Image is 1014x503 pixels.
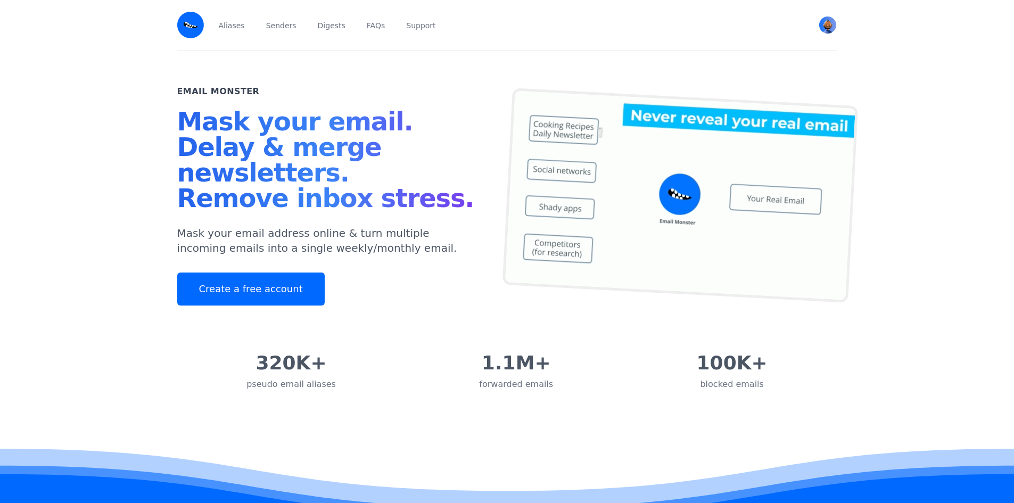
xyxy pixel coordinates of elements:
div: forwarded emails [479,378,553,391]
div: 100K+ [697,352,768,374]
button: User menu [818,15,837,35]
img: temp mail, free temporary mail, Temporary Email [502,88,858,303]
h2: Email Monster [177,85,260,98]
img: Nick's Avatar [819,17,836,34]
div: 320K+ [246,352,336,374]
img: Email Monster [177,12,204,38]
div: pseudo email aliases [246,378,336,391]
div: blocked emails [697,378,768,391]
h1: Mask your email. Delay & merge newsletters. Remove inbox stress. [177,109,482,215]
div: 1.1M+ [479,352,553,374]
p: Mask your email address online & turn multiple incoming emails into a single weekly/monthly email. [177,226,482,255]
a: Create a free account [177,273,325,306]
